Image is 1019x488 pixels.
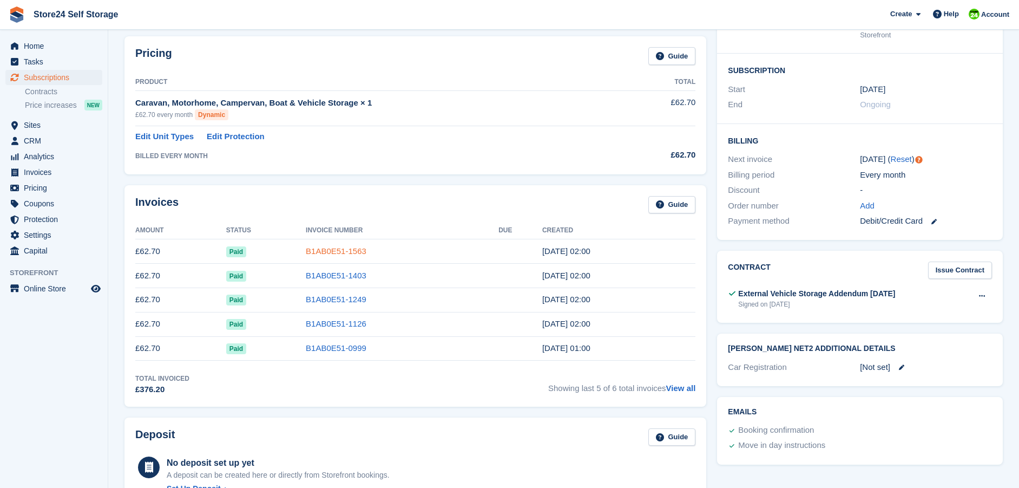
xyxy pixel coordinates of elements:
[24,149,89,164] span: Analytics
[24,180,89,196] span: Pricing
[5,281,102,296] a: menu
[728,215,860,227] div: Payment method
[860,361,992,374] div: [Not set]
[728,169,860,181] div: Billing period
[5,38,102,54] a: menu
[5,243,102,258] a: menu
[648,47,696,65] a: Guide
[135,109,642,120] div: £62.70 every month
[981,9,1009,20] span: Account
[648,428,696,446] a: Guide
[5,227,102,243] a: menu
[728,184,860,197] div: Discount
[648,196,696,214] a: Guide
[207,131,265,143] a: Edit Protection
[969,9,979,19] img: Robert Sears
[891,154,912,164] a: Reset
[642,90,695,126] td: £62.70
[728,200,860,212] div: Order number
[860,30,992,41] div: Storefront
[928,262,992,279] a: Issue Contract
[135,47,172,65] h2: Pricing
[306,319,366,328] a: B1AB0E51-1126
[135,336,226,361] td: £62.70
[728,153,860,166] div: Next invoice
[135,239,226,264] td: £62.70
[135,97,642,109] div: Caravan, Motorhome, Campervan, Boat & Vehicle Storage × 1
[860,83,885,96] time: 2025-02-22 01:00:00 UTC
[226,319,246,330] span: Paid
[944,9,959,19] span: Help
[24,165,89,180] span: Invoices
[5,70,102,85] a: menu
[642,74,695,91] th: Total
[84,100,102,110] div: NEW
[738,300,895,309] div: Signed on [DATE]
[24,212,89,227] span: Protection
[135,264,226,288] td: £62.70
[167,470,390,481] p: A deposit can be created here or directly from Storefront bookings.
[728,344,992,353] h2: [PERSON_NAME] Net2 Additional Details
[135,74,642,91] th: Product
[728,408,992,417] h2: Emails
[542,246,590,256] time: 2025-07-22 01:00:28 UTC
[24,196,89,211] span: Coupons
[24,38,89,54] span: Home
[542,271,590,280] time: 2025-06-22 01:00:49 UTC
[135,222,226,239] th: Amount
[25,100,77,110] span: Price increases
[10,268,108,278] span: Storefront
[542,343,590,353] time: 2025-03-22 01:00:28 UTC
[5,165,102,180] a: menu
[542,319,590,328] time: 2025-04-22 01:00:11 UTC
[542,222,695,239] th: Created
[642,149,695,161] div: £62.70
[5,133,102,148] a: menu
[666,383,696,393] a: View all
[5,149,102,164] a: menu
[5,54,102,69] a: menu
[860,169,992,181] div: Every month
[728,64,992,75] h2: Subscription
[24,281,89,296] span: Online Store
[5,212,102,227] a: menu
[498,222,542,239] th: Due
[860,153,992,166] div: [DATE] ( )
[135,131,194,143] a: Edit Unit Types
[135,196,179,214] h2: Invoices
[306,343,366,353] a: B1AB0E51-0999
[135,288,226,312] td: £62.70
[728,135,992,146] h2: Billing
[24,227,89,243] span: Settings
[5,180,102,196] a: menu
[860,100,891,109] span: Ongoing
[728,99,860,111] div: End
[195,109,228,120] div: Dynamic
[226,343,246,354] span: Paid
[24,54,89,69] span: Tasks
[167,457,390,470] div: No deposit set up yet
[860,200,875,212] a: Add
[860,184,992,197] div: -
[226,295,246,305] span: Paid
[728,361,860,374] div: Car Registration
[738,424,814,437] div: Booking confirmation
[226,271,246,282] span: Paid
[306,246,366,256] a: B1AB0E51-1563
[24,243,89,258] span: Capital
[29,5,123,23] a: Store24 Self Storage
[860,215,992,227] div: Debit/Credit Card
[89,282,102,295] a: Preview store
[25,87,102,97] a: Contracts
[135,151,642,161] div: BILLED EVERY MONTH
[306,271,366,280] a: B1AB0E51-1403
[135,428,175,446] h2: Deposit
[24,118,89,133] span: Sites
[306,222,498,239] th: Invoice Number
[548,374,695,396] span: Showing last 5 of 6 total invoices
[135,312,226,336] td: £62.70
[306,295,366,304] a: B1AB0E51-1249
[135,383,189,396] div: £376.20
[728,262,771,279] h2: Contract
[226,246,246,257] span: Paid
